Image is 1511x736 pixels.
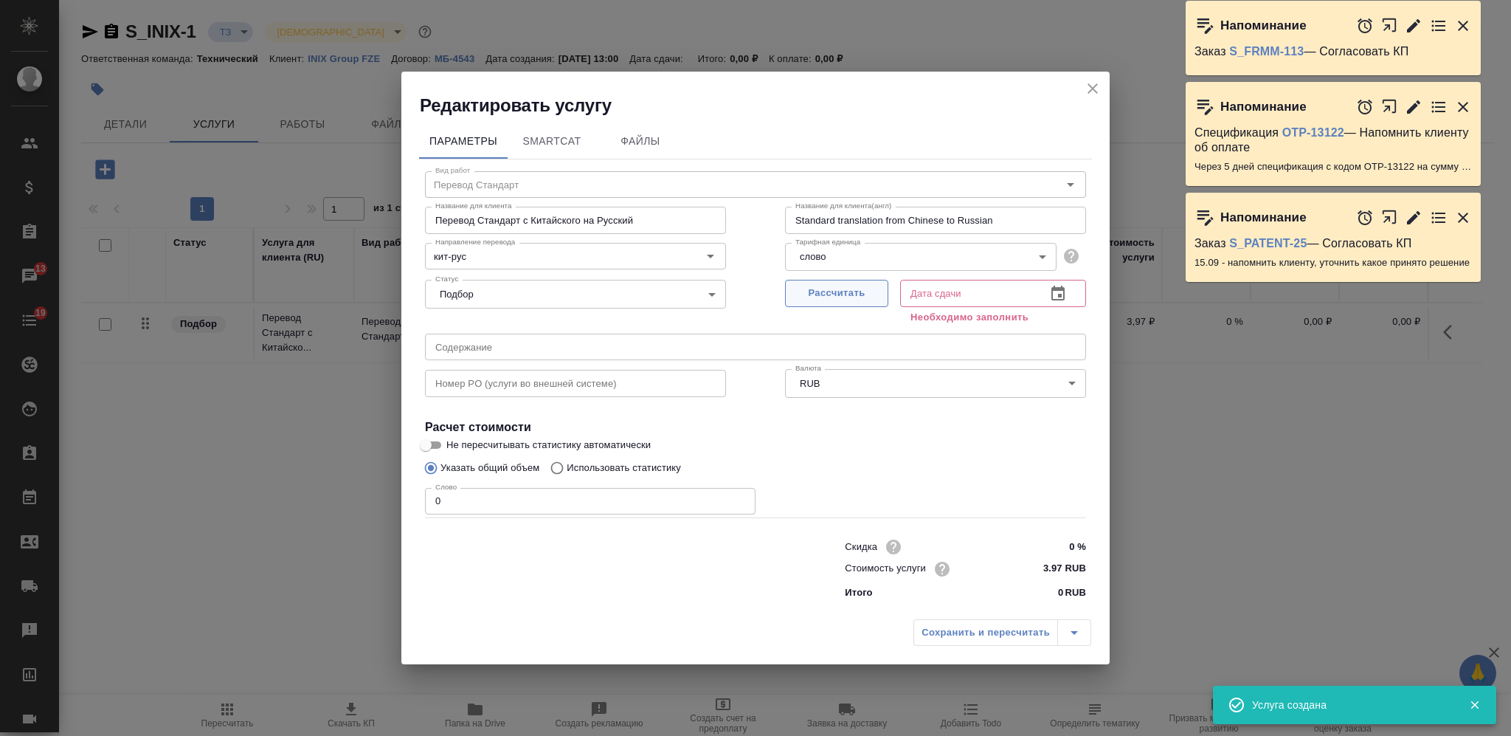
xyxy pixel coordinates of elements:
[1381,202,1398,233] button: Открыть в новой вкладке
[913,619,1091,646] div: split button
[1454,98,1472,116] button: Закрыть
[516,132,587,151] span: SmartCat
[1065,585,1086,600] p: RUB
[1405,209,1422,227] button: Редактировать
[1220,18,1307,33] p: Напоминание
[567,461,681,475] p: Использовать статистику
[420,94,1110,117] h2: Редактировать услугу
[425,419,1086,436] h4: Расчет стоимости
[1194,44,1472,59] p: Заказ — Согласовать КП
[446,438,651,453] span: Не пересчитывать статистику автоматически
[1430,98,1448,116] button: Перейти в todo
[1229,237,1307,250] a: S_PATENT-25
[1229,45,1304,58] a: S_FRMM-113
[1220,210,1307,225] p: Напоминание
[1031,558,1086,579] input: ✎ Введи что-нибудь
[605,132,676,151] span: Файлы
[1356,98,1374,116] button: Отложить
[1356,209,1374,227] button: Отложить
[1220,100,1307,114] p: Напоминание
[428,132,499,151] span: Параметры
[1459,698,1490,712] button: Закрыть
[845,585,872,600] p: Итого
[1194,255,1472,270] p: 15.09 - напомнить клиенту, уточнить какое принято решение
[1405,17,1422,35] button: Редактировать
[1082,78,1104,100] button: close
[1252,698,1447,712] div: Услуга создана
[1405,98,1422,116] button: Редактировать
[785,243,1057,271] div: слово
[1194,125,1472,155] p: Спецификация — Напомнить клиенту об оплате
[1454,209,1472,227] button: Закрыть
[910,310,1076,325] p: Необходимо заполнить
[785,280,888,307] button: Рассчитать
[435,288,478,300] button: Подбор
[795,377,824,390] button: RUB
[1356,17,1374,35] button: Отложить
[1031,536,1086,557] input: ✎ Введи что-нибудь
[845,561,926,576] p: Стоимость услуги
[1430,17,1448,35] button: Перейти в todo
[1194,236,1472,251] p: Заказ — Согласовать КП
[795,250,830,263] button: слово
[700,246,721,266] button: Open
[1194,159,1472,174] p: Через 5 дней спецификация с кодом OTP-13122 на сумму 18654 RUB будет просрочена
[1282,126,1344,139] a: OTP-13122
[425,280,726,308] div: Подбор
[785,369,1086,397] div: RUB
[1454,17,1472,35] button: Закрыть
[793,285,880,302] span: Рассчитать
[1058,585,1063,600] p: 0
[845,540,877,554] p: Скидка
[1430,209,1448,227] button: Перейти в todo
[1381,91,1398,123] button: Открыть в новой вкладке
[440,461,539,475] p: Указать общий объем
[1381,10,1398,41] button: Открыть в новой вкладке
